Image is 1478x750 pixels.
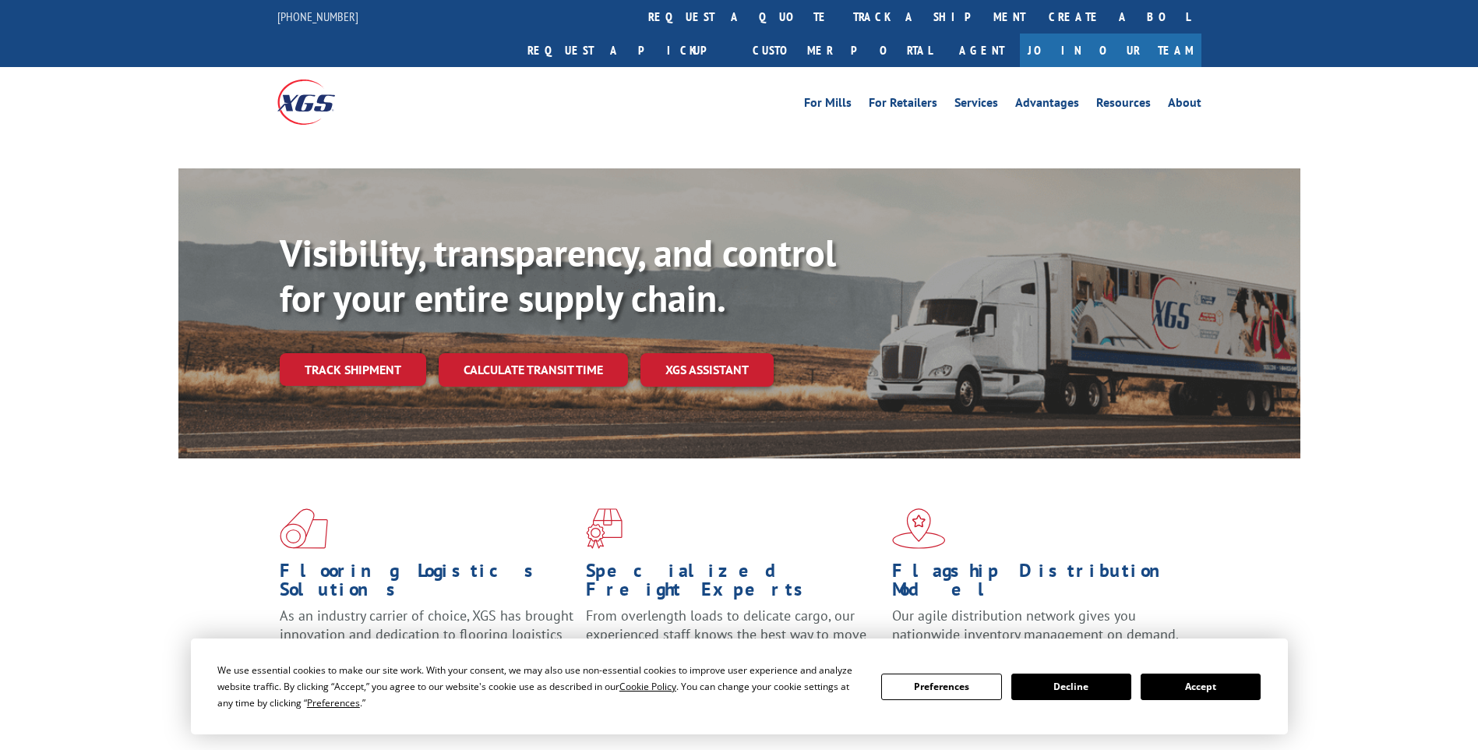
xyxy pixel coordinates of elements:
h1: Flooring Logistics Solutions [280,561,574,607]
a: Track shipment [280,353,426,386]
h1: Flagship Distribution Model [892,561,1187,607]
button: Accept [1141,674,1261,700]
span: Our agile distribution network gives you nationwide inventory management on demand. [892,607,1179,643]
a: Services [954,97,998,114]
a: XGS ASSISTANT [640,353,774,387]
a: Request a pickup [516,34,741,67]
a: Advantages [1015,97,1079,114]
button: Decline [1011,674,1131,700]
div: We use essential cookies to make our site work. With your consent, we may also use non-essential ... [217,662,862,711]
a: Customer Portal [741,34,944,67]
b: Visibility, transparency, and control for your entire supply chain. [280,228,836,322]
a: Join Our Team [1020,34,1201,67]
div: Cookie Consent Prompt [191,639,1288,734]
p: From overlength loads to delicate cargo, our experienced staff knows the best way to move your fr... [586,607,880,676]
a: About [1168,97,1201,114]
a: Calculate transit time [439,353,628,387]
a: For Mills [804,97,852,114]
a: Resources [1096,97,1151,114]
button: Preferences [881,674,1001,700]
img: xgs-icon-flagship-distribution-model-red [892,508,946,549]
a: [PHONE_NUMBER] [277,9,358,24]
a: For Retailers [869,97,937,114]
img: xgs-icon-focused-on-flooring-red [586,508,623,549]
span: Preferences [307,696,360,709]
a: Agent [944,34,1020,67]
h1: Specialized Freight Experts [586,561,880,607]
img: xgs-icon-total-supply-chain-intelligence-red [280,508,328,549]
span: As an industry carrier of choice, XGS has brought innovation and dedication to flooring logistics... [280,607,573,662]
span: Cookie Policy [619,680,676,693]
